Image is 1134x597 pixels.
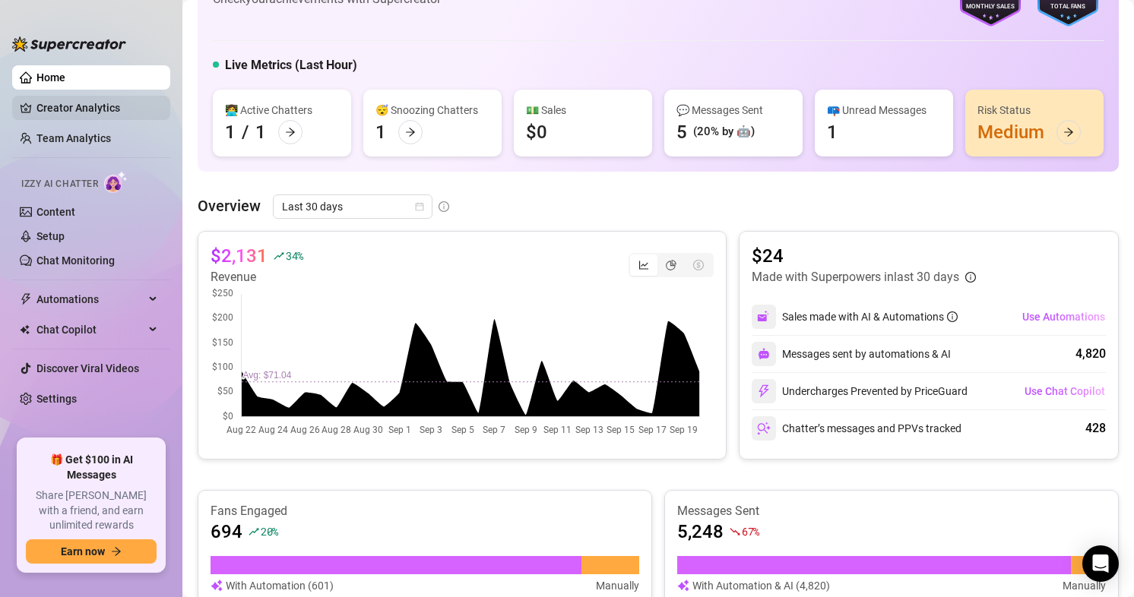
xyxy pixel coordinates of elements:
div: 1 [225,120,236,144]
div: 💬 Messages Sent [676,102,790,118]
img: svg%3e [757,310,771,324]
span: info-circle [965,272,976,283]
span: calendar [415,202,424,211]
article: Overview [198,194,261,217]
button: Use Chat Copilot [1024,379,1106,403]
img: svg%3e [758,348,770,360]
a: Discover Viral Videos [36,362,139,374]
span: Earn now [61,545,105,558]
a: Team Analytics [36,132,111,144]
h5: Live Metrics (Last Hour) [225,56,357,74]
span: Use Automations [1022,311,1105,323]
article: With Automation (601) [226,577,334,594]
div: Sales made with AI & Automations [782,308,958,325]
article: Messages Sent [677,503,1106,520]
div: 📪 Unread Messages [827,102,941,118]
article: 5,248 [677,520,724,544]
div: Open Intercom Messenger [1082,545,1119,582]
div: 1 [375,120,386,144]
article: Manually [596,577,639,594]
div: Undercharges Prevented by PriceGuard [752,379,968,403]
img: svg%3e [677,577,689,594]
span: 🎁 Get $100 in AI Messages [26,453,157,482]
div: 1 [255,120,266,144]
img: Chat Copilot [20,324,30,335]
article: 694 [211,520,242,544]
div: (20% by 🤖) [693,123,755,141]
article: $24 [752,244,976,268]
a: Settings [36,393,77,405]
img: svg%3e [211,577,223,594]
div: 5 [676,120,687,144]
div: segmented control [629,253,714,277]
div: $0 [526,120,547,144]
article: Revenue [211,268,303,286]
span: line-chart [638,260,649,270]
a: Chat Monitoring [36,254,115,267]
article: Manually [1063,577,1106,594]
div: 💵 Sales [526,102,640,118]
span: pie-chart [666,260,676,270]
div: 4,820 [1075,345,1106,363]
div: 😴 Snoozing Chatters [375,102,489,118]
span: arrow-right [405,127,416,137]
span: Share [PERSON_NAME] with a friend, and earn unlimited rewards [26,488,157,533]
span: 20 % [261,524,278,539]
div: Monthly Sales [955,2,1026,12]
div: Risk Status [977,102,1091,118]
article: $2,131 [211,244,268,268]
a: Creator Analytics [36,96,158,120]
span: arrow-right [111,546,122,557]
a: Content [36,206,75,218]
div: Total Fans [1032,2,1104,12]
span: thunderbolt [20,293,32,305]
span: rise [249,526,259,537]
a: Setup [36,230,65,242]
span: info-circle [947,311,958,322]
span: info-circle [439,201,449,212]
div: 428 [1085,419,1106,437]
span: Automations [36,287,144,311]
button: Earn nowarrow-right [26,539,157,564]
img: svg%3e [757,384,771,398]
a: Home [36,71,65,84]
span: dollar-circle [693,260,704,270]
article: Made with Superpowers in last 30 days [752,268,959,286]
button: Use Automations [1022,305,1106,329]
span: 34 % [286,248,303,263]
img: svg%3e [757,422,771,435]
span: fall [730,526,740,537]
img: logo-BBDzfeDw.svg [12,36,126,52]
img: AI Chatter [104,171,128,193]
span: rise [274,251,284,261]
span: Izzy AI Chatter [21,177,98,191]
span: Use Chat Copilot [1025,385,1105,397]
span: Last 30 days [282,195,423,218]
article: Fans Engaged [211,503,639,520]
div: Messages sent by automations & AI [752,342,951,366]
div: 👩‍💻 Active Chatters [225,102,339,118]
span: Chat Copilot [36,317,144,342]
span: arrow-right [1063,127,1074,137]
span: arrow-right [285,127,296,137]
span: 67 % [742,524,759,539]
article: With Automation & AI (4,820) [692,577,830,594]
div: 1 [827,120,838,144]
div: Chatter’s messages and PPVs tracked [752,416,961,441]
